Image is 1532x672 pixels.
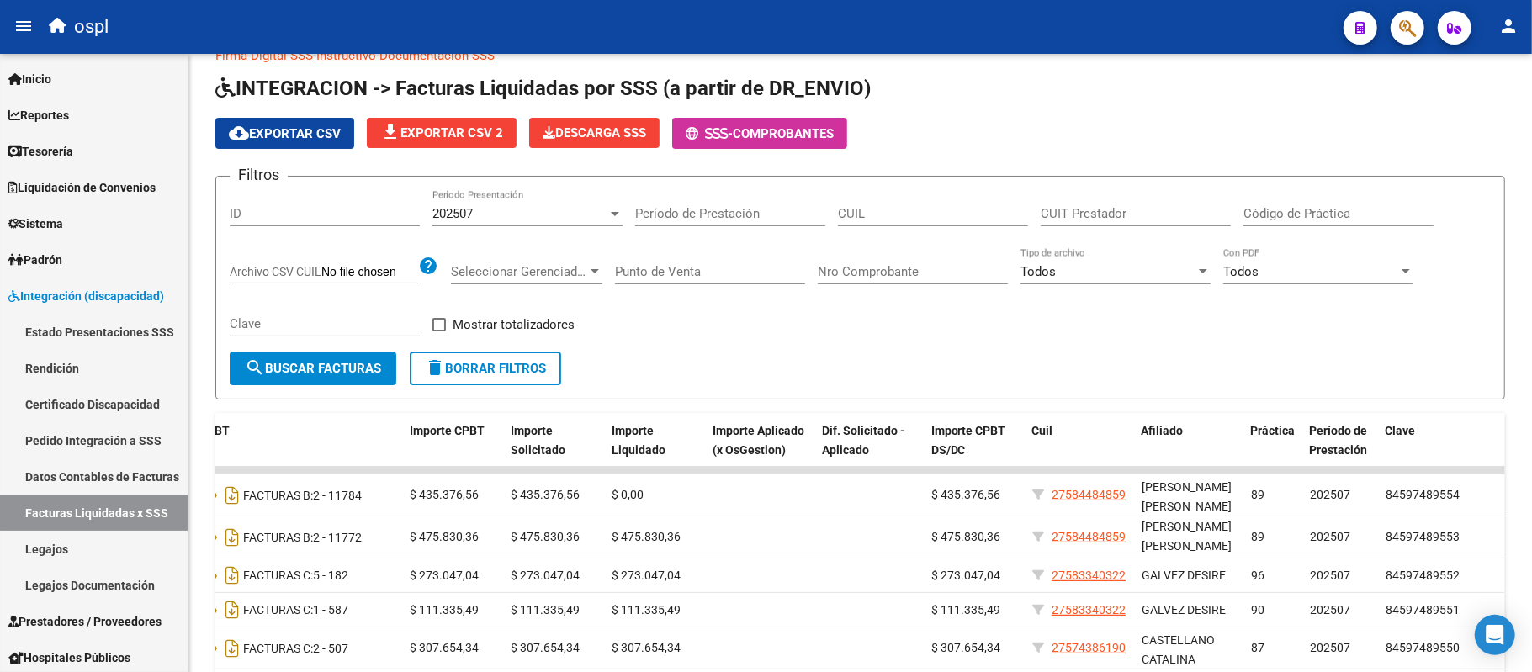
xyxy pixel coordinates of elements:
a: Firma Digital SSS [215,48,313,63]
i: Descargar documento [221,635,243,662]
span: 27584484859 [1052,530,1126,543]
span: Padrón [8,251,62,269]
button: Descarga SSS [529,118,660,148]
datatable-header-cell: Afiliado [1135,413,1244,487]
a: Instructivo Documentación SSS [316,48,495,63]
span: 84597489553 [1386,530,1460,543]
span: CASTELLANO CATALINA [1142,633,1215,666]
i: Descargar documento [221,596,243,623]
span: 202507 [1310,641,1350,654]
span: Descarga SSS [543,125,646,140]
span: Buscar Facturas [245,361,381,376]
span: Exportar CSV [229,126,341,141]
button: Buscar Facturas [230,352,396,385]
span: Prestadores / Proveedores [8,612,162,631]
span: 27584484859 [1052,488,1126,501]
span: Reportes [8,106,69,124]
span: 96 [1251,569,1264,582]
datatable-header-cell: Importe Aplicado (x OsGestion) [706,413,815,487]
span: $ 435.376,56 [511,488,580,501]
span: Borrar Filtros [425,361,546,376]
span: 27583340322 [1052,569,1126,582]
mat-icon: help [418,256,438,276]
span: $ 475.830,36 [931,530,1000,543]
span: 202507 [1310,603,1350,616]
div: 2 - 507 [199,635,396,662]
datatable-header-cell: Importe CPBT DS/DC [925,413,1026,487]
button: -Comprobantes [672,118,847,149]
span: [PERSON_NAME] [PERSON_NAME] [1142,520,1232,553]
span: Cuil [1032,424,1053,437]
span: 84597489552 [1386,569,1460,582]
span: Práctica [1251,424,1296,437]
datatable-header-cell: Clave [1379,413,1505,487]
span: Importe CPBT [410,424,485,437]
datatable-header-cell: Práctica [1244,413,1303,487]
span: Seleccionar Gerenciador [451,264,587,279]
span: INTEGRACION -> Facturas Liquidadas por SSS (a partir de DR_ENVIO) [215,77,871,100]
input: Archivo CSV CUIL [321,265,418,280]
span: $ 475.830,36 [410,530,479,543]
span: Todos [1223,264,1259,279]
span: 89 [1251,488,1264,501]
span: Mostrar totalizadores [453,315,575,335]
mat-icon: search [245,357,265,378]
span: 87 [1251,641,1264,654]
button: Exportar CSV [215,118,354,149]
span: Importe Solicitado [511,424,565,457]
span: $ 111.335,49 [612,603,681,616]
mat-icon: delete [425,357,445,378]
span: $ 307.654,34 [511,641,580,654]
span: 89 [1251,530,1264,543]
span: Afiliado [1142,424,1184,437]
span: FACTURAS B: [243,531,313,544]
span: Liquidación de Convenios [8,178,156,197]
datatable-header-cell: Importe Liquidado [605,413,706,487]
span: Importe CPBT DS/DC [931,424,1006,457]
span: 202507 [1310,488,1350,501]
button: Exportar CSV 2 [367,118,517,148]
span: $ 273.047,04 [931,569,1000,582]
mat-icon: menu [13,16,34,36]
div: 2 - 11784 [199,482,396,509]
span: 27583340322 [1052,603,1126,616]
span: 202507 [1310,530,1350,543]
p: - [215,46,1505,65]
i: Descargar documento [221,524,243,551]
i: Descargar documento [221,562,243,589]
span: GALVEZ DESIRE [1142,569,1226,582]
span: $ 435.376,56 [410,488,479,501]
span: FACTURAS C: [243,569,313,583]
datatable-header-cell: Importe Solicitado [504,413,605,487]
span: $ 273.047,04 [612,569,681,582]
span: 27574386190 [1052,641,1126,654]
h3: Filtros [230,163,288,187]
mat-icon: file_download [380,122,400,142]
button: Borrar Filtros [410,352,561,385]
span: Importe Aplicado (x OsGestion) [713,424,804,457]
span: $ 111.335,49 [931,603,1000,616]
mat-icon: cloud_download [229,123,249,143]
span: $ 435.376,56 [931,488,1000,501]
span: Comprobantes [733,126,834,141]
div: 1 - 587 [199,596,396,623]
span: Tesorería [8,142,73,161]
span: $ 273.047,04 [410,569,479,582]
span: Todos [1020,264,1056,279]
span: GALVEZ DESIRE [1142,603,1226,616]
span: Sistema [8,214,63,233]
div: Open Intercom Messenger [1475,615,1515,655]
span: Dif. Solicitado - Aplicado [822,424,905,457]
span: $ 273.047,04 [511,569,580,582]
span: CPBT [199,424,230,437]
span: Integración (discapacidad) [8,287,164,305]
span: 84597489551 [1386,603,1460,616]
datatable-header-cell: Período de Prestación [1303,413,1379,487]
span: 84597489554 [1386,488,1460,501]
span: 202507 [1310,569,1350,582]
datatable-header-cell: Dif. Solicitado - Aplicado [815,413,925,487]
span: ospl [74,8,109,45]
span: Exportar CSV 2 [380,125,503,140]
span: $ 111.335,49 [410,603,479,616]
span: $ 475.830,36 [612,530,681,543]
